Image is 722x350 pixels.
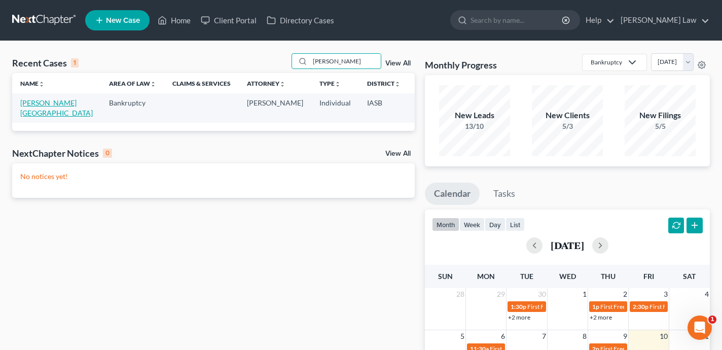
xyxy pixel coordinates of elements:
span: Mon [477,272,495,281]
span: Wed [559,272,576,281]
div: NextChapter Notices [12,147,112,159]
div: Yeah - i don't adjust those toggles [58,229,195,251]
td: IASB [359,93,409,122]
td: Bankruptcy [101,93,164,122]
div: 1 [71,58,79,67]
i: unfold_more [279,81,285,87]
span: 6 [500,330,506,342]
span: Sun [438,272,453,281]
h3: Monthly Progress [425,59,497,71]
h1: [PERSON_NAME] [49,5,115,13]
button: Home [159,4,178,23]
a: Calendar [425,183,480,205]
i: unfold_more [335,81,341,87]
div: Lindsey says… [8,94,195,229]
button: Gif picker [48,272,56,281]
div: 0 [103,149,112,158]
i: unfold_more [394,81,401,87]
button: week [459,218,485,231]
div: Shane says… [8,229,195,252]
span: 9 [622,330,628,342]
span: 1 [708,316,716,324]
div: 5/5 [625,121,696,131]
div: Recent Cases [12,57,79,69]
div: Bankruptcy [591,58,622,66]
button: month [432,218,459,231]
a: Attorneyunfold_more [247,80,285,87]
iframe: Intercom live chat [688,316,712,340]
button: day [485,218,506,231]
img: Profile image for Lindsey [29,6,45,22]
div: Close [178,4,196,22]
span: 4 [704,288,710,300]
span: 1p [592,303,599,310]
a: View All [385,150,411,157]
td: [PERSON_NAME] [239,93,311,122]
span: New Case [106,17,140,24]
div: New Clients [532,110,603,121]
a: +2 more [590,313,612,321]
span: Thu [601,272,616,281]
span: 7 [541,330,547,342]
a: Districtunfold_more [367,80,401,87]
span: 29 [496,288,506,300]
span: 28 [455,288,465,300]
a: Directory Cases [262,11,339,29]
textarea: Message… [9,251,194,268]
button: go back [7,4,26,23]
input: Search by name... [471,11,563,29]
div: In the past this happened automatically. Can you please advise on why this is no longer happening? [45,50,187,80]
span: 1:30p [511,303,526,310]
a: Nameunfold_more [20,80,45,87]
span: 30 [537,288,547,300]
div: Yeah - i don't adjust those toggles [66,235,187,245]
a: [PERSON_NAME][GEOGRAPHIC_DATA] [20,98,93,117]
p: No notices yet! [20,171,407,182]
div: Can you let me know what case you downloaded that amended form in? I'll investigate further. [16,175,158,205]
span: Fri [643,272,654,281]
div: Good morning! I believe that setting can only be changed by users with admin access in your firm.... [8,94,166,211]
div: New Filings [625,110,696,121]
span: 10 [659,330,669,342]
span: 8 [582,330,588,342]
h2: [DATE] [551,240,584,251]
a: [PERSON_NAME] Law [616,11,709,29]
i: unfold_more [150,81,156,87]
a: Help [581,11,615,29]
span: 3 [663,288,669,300]
a: Client Portal [196,11,262,29]
i: unfold_more [39,81,45,87]
div: Good morning! I believe that setting can only be changed by users with admin access in your firm.... [16,100,158,169]
span: Sat [683,272,696,281]
div: [PERSON_NAME] • 50m ago [16,213,102,219]
div: New Leads [439,110,510,121]
a: Area of Lawunfold_more [109,80,156,87]
a: Home [153,11,196,29]
button: Upload attachment [16,272,24,281]
button: Send a message… [174,268,190,285]
span: 1 [582,288,588,300]
th: Claims & Services [164,73,239,93]
button: list [506,218,525,231]
div: 13/10 [439,121,510,131]
a: Tasks [484,183,524,205]
button: Start recording [64,272,73,281]
a: +2 more [508,313,530,321]
button: Emoji picker [32,272,40,281]
p: Active in the last 15m [49,13,122,23]
a: View All [385,60,411,67]
span: Tue [520,272,533,281]
td: Individual [311,93,359,122]
span: 2 [622,288,628,300]
a: Typeunfold_more [319,80,341,87]
span: 2:30p [633,303,648,310]
input: Search by name... [310,54,381,68]
div: 5/3 [532,121,603,131]
td: 7 [409,93,459,122]
span: 5 [459,330,465,342]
